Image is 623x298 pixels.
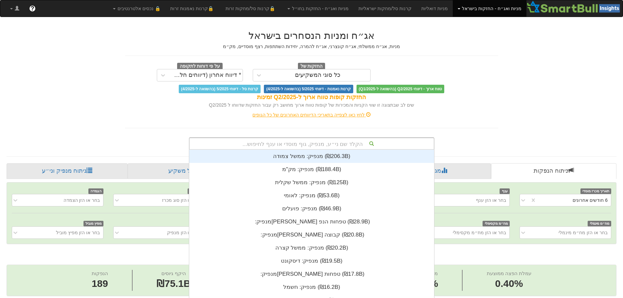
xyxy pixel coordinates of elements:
span: ענף [500,188,510,194]
div: מנפיק: ‏ממשל שקלית ‎(₪125B)‎ [189,176,434,189]
span: 0.40% [487,277,531,291]
div: בחר או הזן הצמדה [64,197,100,203]
span: מפיץ מוביל [83,221,104,226]
h5: מניות, אג״ח ממשלתי, אג״ח קונצרני, אג״ח להמרה, יחידות השתתפות, רצף מוסדיים, מק״מ [125,44,498,49]
span: היקף גיוסים [161,271,186,276]
div: מנפיק: ‏[PERSON_NAME] טפחות ‎(₪17.8B)‎ [189,268,434,281]
span: 189 [92,277,108,291]
a: מניות ואג״ח - החזקות בחו״ל [283,0,354,17]
a: מניות ואג״ח - החזקות בישראל [453,0,526,17]
a: 🔒קרנות נאמנות זרות [165,0,221,17]
span: עמלת הפצה ממוצעת [487,271,531,276]
span: קרנות סל - דיווחי 5/2025 (בהשוואה ל-4/2025) [179,85,261,93]
div: מנפיק: ‏פועלים ‎(₪46.9B)‎ [189,202,434,215]
h2: אג״ח ומניות הנסחרים בישראל [125,30,498,41]
div: בחר או הזן מח״מ מקסימלי [453,229,506,236]
span: ₪75.1B [156,278,191,289]
span: מח״מ מינמלי [588,221,611,226]
div: 6 חודשים אחרונים [573,197,608,203]
span: מח״מ מקסימלי [483,221,510,226]
a: מניות דואליות [416,0,453,17]
div: מנפיק: ‏חשמל ‎(₪16.2B)‎ [189,281,434,294]
span: על פי דוחות לתקופה [177,63,223,70]
div: בחר או הזן מנפיק [167,229,202,236]
span: החזקות של [298,63,325,70]
div: בחר או הזן מח״מ מינמלי [559,229,608,236]
div: מנפיק: ‏ממשל קצרה ‎(₪20.2B)‎ [189,241,434,254]
a: ? [24,0,41,17]
span: הצמדה [88,188,104,194]
div: בחר או הזן מפיץ מוביל [56,229,100,236]
a: 🔒קרנות סל/מחקות זרות [221,0,282,17]
div: כל סוגי המשקיעים [295,72,340,79]
h2: ניתוח הנפקות - 6 חודשים אחרונים [7,251,616,261]
div: מנפיק: ‏לאומי ‎(₪53.6B)‎ [189,189,434,202]
div: לחץ כאן לצפייה בתאריכי הדיווחים האחרונים של כל הגופים [120,112,503,118]
a: פרופיל משקיע [128,163,251,179]
div: מנפיק: ‏מק"מ ‎(₪188.4B)‎ [189,163,434,176]
div: בחר או הזן ענף [476,197,506,203]
div: החזקות קופות טווח ארוך ל-Q2/2025 זמינות [125,93,498,102]
span: הנפקות [92,271,108,276]
a: ניתוח מנפיק וני״ע [7,163,128,179]
a: קרנות סל/מחקות ישראליות [354,0,416,17]
div: מנפיק: ‏ממשל צמודה ‎(₪206.3B)‎ [189,150,434,163]
div: מנפיק: ‏[PERSON_NAME] טפחות הנפ ‎(₪28.9B)‎ [189,215,434,228]
span: ? [30,5,34,12]
a: ניתוח הנפקות [491,163,616,179]
div: מנפיק: ‏[PERSON_NAME] קבוצה ‎(₪20.8B)‎ [189,228,434,241]
div: מנפיק: ‏דיסקונט ‎(₪19.5B)‎ [189,254,434,268]
span: סוג מכרז [188,188,205,194]
img: Smartbull [526,0,623,13]
div: * דיווח אחרון (דיווחים חלקיים) [171,72,241,79]
div: הקלד שם ני״ע, מנפיק, גוף מוסדי או ענף לחיפוש... [190,138,434,149]
span: תאריך מכרז מוסדי [580,188,611,194]
span: קרנות נאמנות - דיווחי 5/2025 (בהשוואה ל-4/2025) [264,85,353,93]
a: 🔒 נכסים אלטרנטיבים [108,0,165,17]
span: טווח ארוך - דיווחי Q2/2025 (בהשוואה ל-Q1/2025) [357,85,444,93]
div: בחר או הזן סוג מכרז [162,197,202,203]
div: שים לב שבתצוגה זו שווי הקניות והמכירות של קופות טווח ארוך מחושב רק עבור החזקות שדווחו ל Q2/2025 [125,102,498,108]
